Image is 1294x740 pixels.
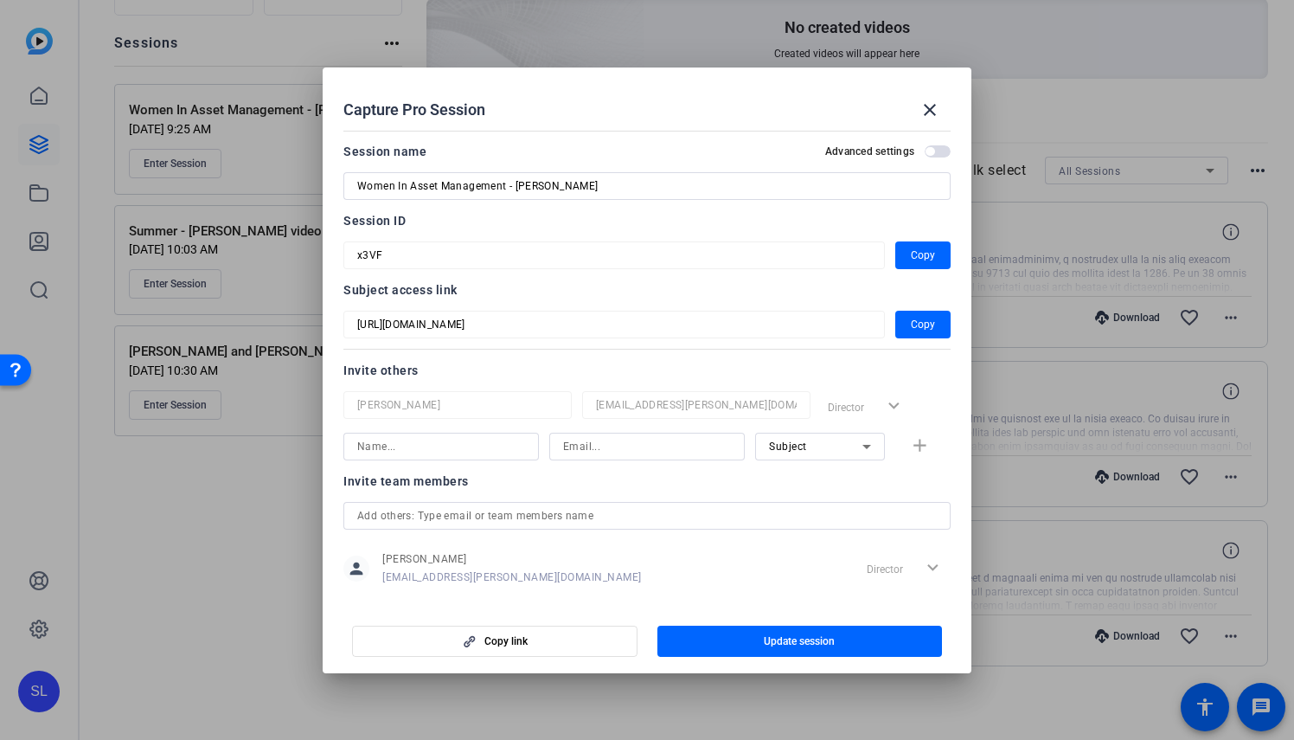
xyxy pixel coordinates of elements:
div: Capture Pro Session [343,89,951,131]
input: Name... [357,395,558,415]
mat-icon: close [919,100,940,120]
span: [PERSON_NAME] [382,552,642,566]
button: Copy link [352,626,637,657]
button: Update session [657,626,943,657]
input: Add others: Type email or team members name [357,505,937,526]
div: Invite others [343,360,951,381]
div: Session name [343,141,426,162]
input: Session OTP [357,314,871,335]
button: Copy [895,311,951,338]
span: Copy link [484,634,528,648]
div: Subject access link [343,280,951,300]
span: Copy [911,245,935,266]
span: [EMAIL_ADDRESS][PERSON_NAME][DOMAIN_NAME] [382,570,642,584]
input: Session OTP [357,245,871,266]
button: Copy [895,241,951,269]
input: Email... [563,436,731,457]
span: Subject [769,441,807,453]
div: Session ID [343,210,951,231]
span: Copy [911,314,935,335]
mat-icon: person [343,556,369,582]
span: Update session [764,634,835,648]
div: Invite team members [343,471,951,492]
h2: Advanced settings [825,145,914,158]
input: Enter Session Name [357,176,937,196]
input: Email... [596,395,797,415]
input: Name... [357,436,525,457]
